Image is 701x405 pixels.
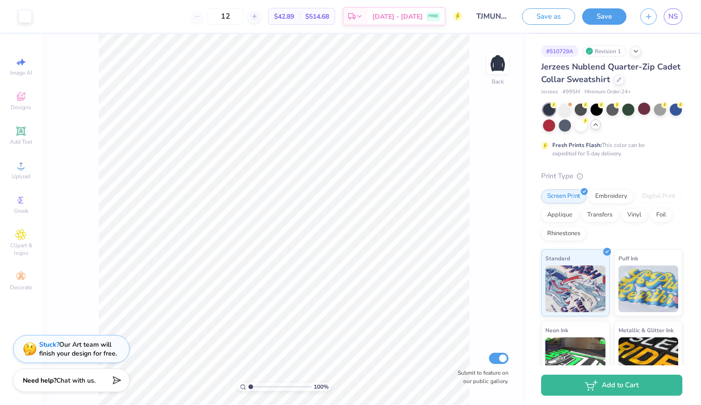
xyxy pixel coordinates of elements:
span: Upload [12,173,30,180]
span: Clipart & logos [5,242,37,257]
span: Puff Ink [619,253,638,263]
input: – – [207,8,244,25]
img: Neon Ink [545,337,605,384]
span: Minimum Order: 24 + [584,88,631,96]
span: Standard [545,253,570,263]
div: Vinyl [621,208,647,222]
span: Image AI [10,69,32,77]
button: Add to Cart [541,375,682,396]
span: Chat with us. [56,376,96,385]
span: Jerzees Nublend Quarter-Zip Cadet Collar Sweatshirt [541,61,680,85]
div: Applique [541,208,578,222]
img: Metallic & Glitter Ink [619,337,679,384]
div: Screen Print [541,189,586,203]
div: Our Art team will finish your design for free. [39,340,117,358]
span: Jerzees [541,88,558,96]
a: NS [664,8,682,25]
span: Neon Ink [545,325,568,335]
strong: Need help? [23,376,56,385]
strong: Fresh Prints Flash: [552,141,602,149]
div: This color can be expedited for 5 day delivery. [552,141,667,158]
label: Submit to feature on our public gallery. [453,369,509,385]
span: NS [668,11,678,22]
span: Decorate [10,284,32,291]
button: Save as [522,8,575,25]
span: Designs [11,104,31,111]
span: 100 % [314,383,329,391]
div: Foil [650,208,672,222]
div: Print Type [541,171,682,182]
span: Metallic & Glitter Ink [619,325,674,335]
span: $42.89 [274,12,294,21]
span: # 995M [563,88,580,96]
img: Puff Ink [619,265,679,312]
button: Save [582,8,626,25]
span: [DATE] - [DATE] [372,12,423,21]
strong: Stuck? [39,340,59,349]
img: Back [488,54,507,73]
div: Digital Print [636,189,681,203]
div: Rhinestones [541,227,586,241]
div: Back [492,77,504,86]
div: Embroidery [589,189,633,203]
span: Add Text [10,138,32,146]
div: # 510729A [541,45,578,57]
img: Standard [545,265,605,312]
div: Revision 1 [583,45,626,57]
input: Untitled Design [469,7,515,26]
div: Transfers [581,208,619,222]
span: Greek [14,207,28,215]
span: FREE [428,13,438,20]
span: $514.68 [305,12,329,21]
